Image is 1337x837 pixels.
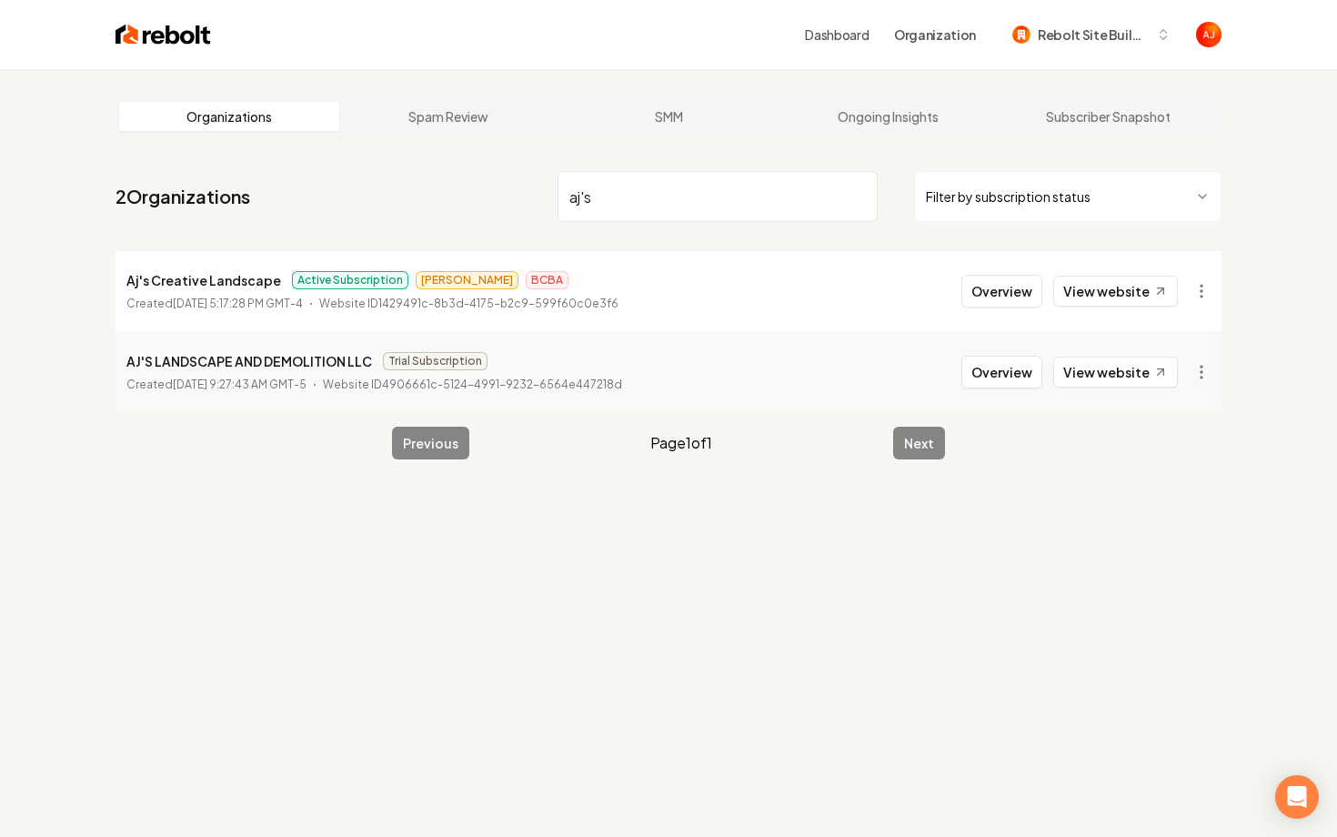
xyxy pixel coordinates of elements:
[383,352,488,370] span: Trial Subscription
[126,269,281,291] p: Aj's Creative Landscape
[961,356,1042,388] button: Overview
[883,18,987,51] button: Organization
[779,102,999,131] a: Ongoing Insights
[526,271,568,289] span: BCBA
[173,297,303,310] time: [DATE] 5:17:28 PM GMT-4
[1038,25,1149,45] span: Rebolt Site Builder
[323,376,622,394] p: Website ID 4906661c-5124-4991-9232-6564e447218d
[319,295,618,313] p: Website ID 1429491c-8b3d-4175-b2c9-599f60c0e3f6
[292,271,408,289] span: Active Subscription
[1275,775,1319,819] div: Open Intercom Messenger
[416,271,518,289] span: [PERSON_NAME]
[558,102,779,131] a: SMM
[119,102,339,131] a: Organizations
[961,275,1042,308] button: Overview
[1053,276,1178,307] a: View website
[126,376,307,394] p: Created
[1196,22,1221,47] button: Open user button
[1012,25,1030,44] img: Rebolt Site Builder
[173,378,307,391] time: [DATE] 9:27:43 AM GMT-5
[116,22,211,47] img: Rebolt Logo
[126,350,372,372] p: AJ'S LANDSCAPE AND DEMOLITION LLC
[1196,22,1221,47] img: Austin Jellison
[998,102,1218,131] a: Subscriber Snapshot
[558,171,878,222] input: Search by name or ID
[339,102,559,131] a: Spam Review
[805,25,869,44] a: Dashboard
[1053,357,1178,388] a: View website
[650,432,712,454] span: Page 1 of 1
[126,295,303,313] p: Created
[116,184,250,209] a: 2Organizations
